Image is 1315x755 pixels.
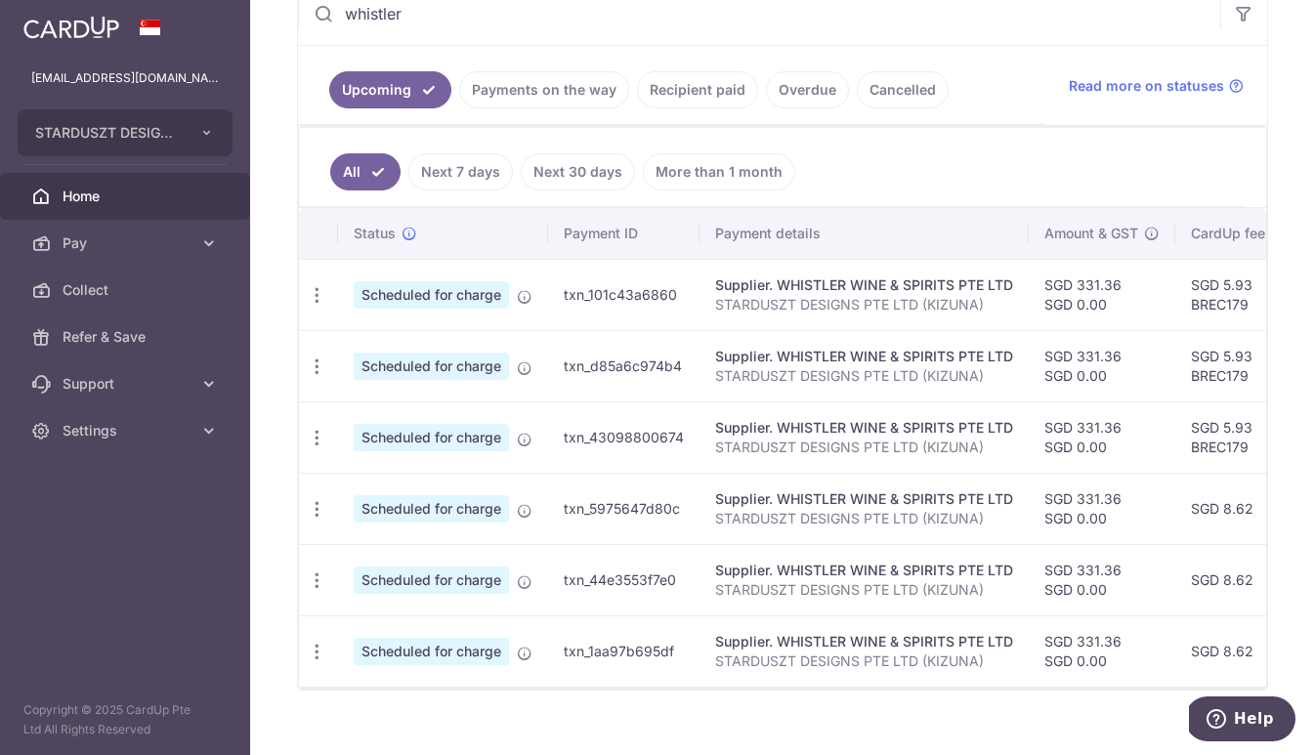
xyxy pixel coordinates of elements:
a: All [330,153,401,190]
td: SGD 331.36 SGD 0.00 [1029,473,1175,544]
span: Amount & GST [1044,224,1138,243]
a: Upcoming [329,71,451,108]
div: Supplier. WHISTLER WINE & SPIRITS PTE LTD [715,275,1013,295]
td: SGD 5.93 BREC179 [1175,401,1302,473]
p: STARDUSZT DESIGNS PTE LTD (KIZUNA) [715,295,1013,315]
td: SGD 331.36 SGD 0.00 [1029,330,1175,401]
span: Home [63,187,191,206]
td: SGD 331.36 SGD 0.00 [1029,615,1175,687]
span: Scheduled for charge [354,566,509,594]
button: STARDUSZT DESIGNS PRIVATE LIMITED [18,109,233,156]
p: STARDUSZT DESIGNS PTE LTD (KIZUNA) [715,580,1013,600]
p: STARDUSZT DESIGNS PTE LTD (KIZUNA) [715,651,1013,671]
span: Scheduled for charge [354,638,509,665]
td: txn_101c43a6860 [548,259,700,330]
td: SGD 331.36 SGD 0.00 [1029,259,1175,330]
a: Overdue [766,71,849,108]
span: Scheduled for charge [354,424,509,451]
th: Payment ID [548,208,700,259]
div: Supplier. WHISTLER WINE & SPIRITS PTE LTD [715,418,1013,438]
span: CardUp fee [1191,224,1265,243]
p: STARDUSZT DESIGNS PTE LTD (KIZUNA) [715,509,1013,528]
td: txn_1aa97b695df [548,615,700,687]
a: Recipient paid [637,71,758,108]
td: SGD 5.93 BREC179 [1175,259,1302,330]
td: SGD 8.62 [1175,544,1302,615]
a: Next 30 days [521,153,635,190]
a: Payments on the way [459,71,629,108]
span: Collect [63,280,191,300]
a: Cancelled [857,71,949,108]
iframe: Opens a widget where you can find more information [1189,696,1295,745]
img: CardUp [23,16,119,39]
th: Payment details [700,208,1029,259]
td: SGD 331.36 SGD 0.00 [1029,401,1175,473]
div: Supplier. WHISTLER WINE & SPIRITS PTE LTD [715,347,1013,366]
span: Scheduled for charge [354,281,509,309]
span: Scheduled for charge [354,353,509,380]
span: Support [63,374,191,394]
td: SGD 5.93 BREC179 [1175,330,1302,401]
div: Supplier. WHISTLER WINE & SPIRITS PTE LTD [715,561,1013,580]
span: Read more on statuses [1069,76,1224,96]
td: txn_43098800674 [548,401,700,473]
td: txn_d85a6c974b4 [548,330,700,401]
td: txn_44e3553f7e0 [548,544,700,615]
a: Next 7 days [408,153,513,190]
div: Supplier. WHISTLER WINE & SPIRITS PTE LTD [715,632,1013,651]
p: STARDUSZT DESIGNS PTE LTD (KIZUNA) [715,366,1013,386]
span: STARDUSZT DESIGNS PRIVATE LIMITED [35,123,180,143]
td: SGD 331.36 SGD 0.00 [1029,544,1175,615]
td: SGD 8.62 [1175,615,1302,687]
p: [EMAIL_ADDRESS][DOMAIN_NAME] [31,68,219,88]
span: Pay [63,233,191,253]
a: More than 1 month [643,153,795,190]
td: SGD 8.62 [1175,473,1302,544]
p: STARDUSZT DESIGNS PTE LTD (KIZUNA) [715,438,1013,457]
span: Refer & Save [63,327,191,347]
span: Status [354,224,396,243]
a: Read more on statuses [1069,76,1244,96]
span: Scheduled for charge [354,495,509,523]
td: txn_5975647d80c [548,473,700,544]
div: Supplier. WHISTLER WINE & SPIRITS PTE LTD [715,489,1013,509]
span: Settings [63,421,191,440]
